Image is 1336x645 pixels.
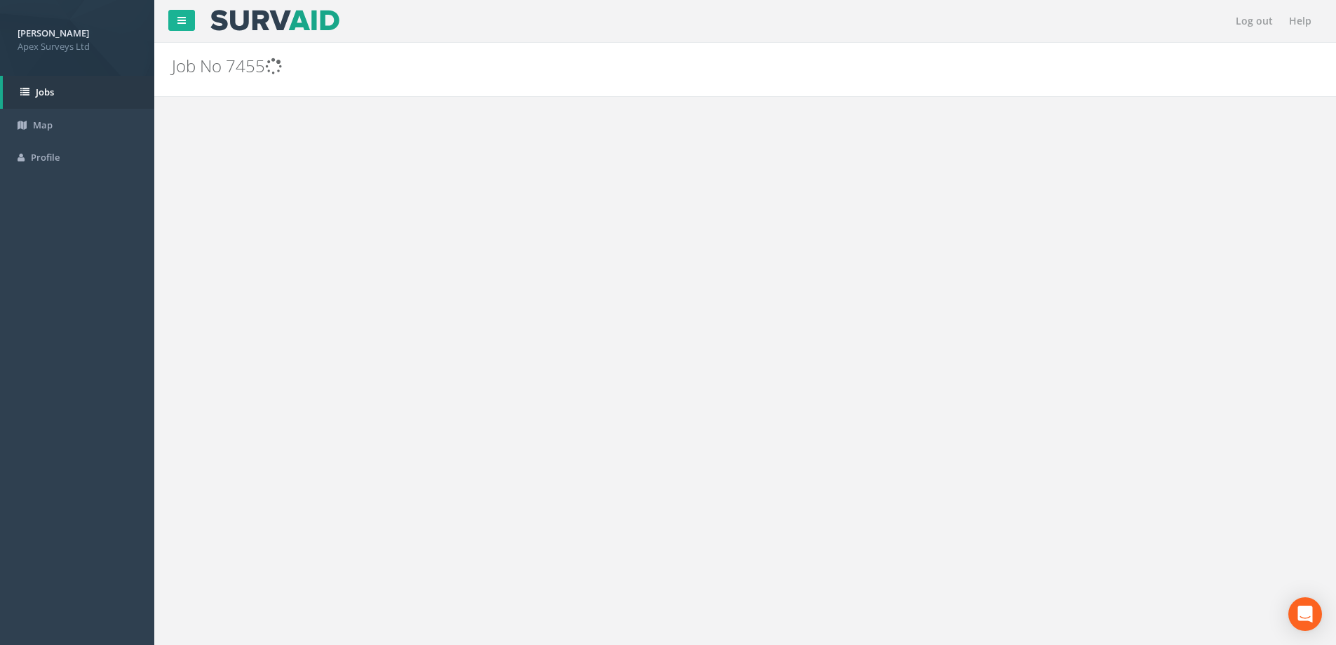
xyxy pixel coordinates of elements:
[36,86,54,98] span: Jobs
[33,119,53,131] span: Map
[31,151,60,164] span: Profile
[172,57,1124,75] h2: Job No 7455
[18,23,137,53] a: [PERSON_NAME] Apex Surveys Ltd
[1288,597,1322,631] div: Open Intercom Messenger
[18,27,89,39] strong: [PERSON_NAME]
[18,40,137,53] span: Apex Surveys Ltd
[3,76,154,109] a: Jobs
